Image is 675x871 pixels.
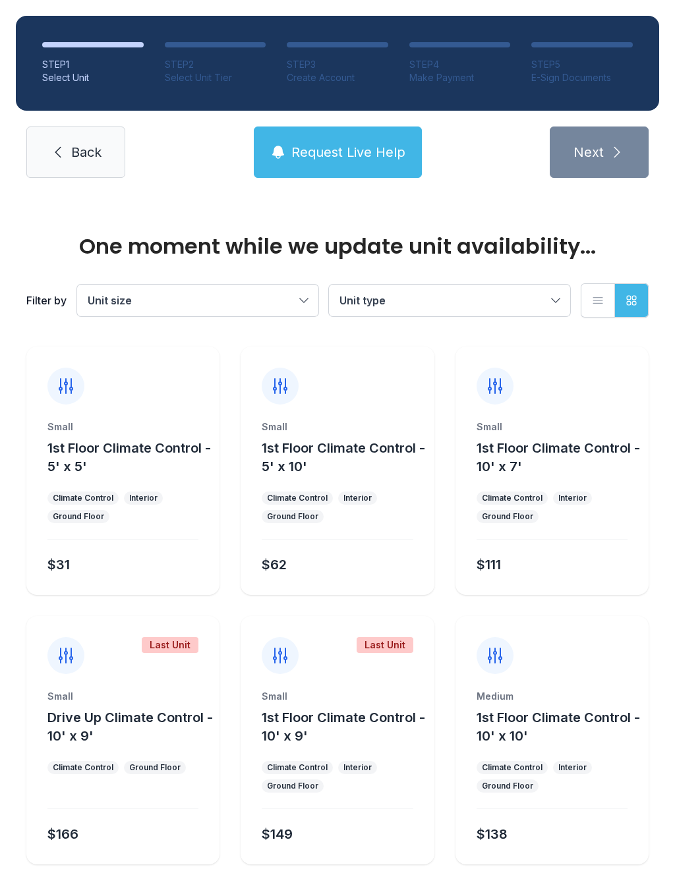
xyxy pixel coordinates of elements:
[262,825,293,843] div: $149
[129,493,158,503] div: Interior
[26,293,67,308] div: Filter by
[357,637,413,653] div: Last Unit
[53,762,113,773] div: Climate Control
[477,555,501,574] div: $111
[47,690,198,703] div: Small
[482,493,543,503] div: Climate Control
[287,58,388,71] div: STEP 3
[482,511,533,522] div: Ground Floor
[287,71,388,84] div: Create Account
[267,493,328,503] div: Climate Control
[262,439,428,476] button: 1st Floor Climate Control - 5' x 10'
[142,637,198,653] div: Last Unit
[47,440,211,474] span: 1st Floor Climate Control - 5' x 5'
[77,285,318,316] button: Unit size
[558,493,587,503] div: Interior
[129,762,181,773] div: Ground Floor
[53,511,104,522] div: Ground Floor
[26,236,649,257] div: One moment while we update unit availability...
[47,420,198,434] div: Small
[88,294,132,307] span: Unit size
[47,825,78,843] div: $166
[339,294,386,307] span: Unit type
[267,781,318,791] div: Ground Floor
[477,825,508,843] div: $138
[42,71,144,84] div: Select Unit
[47,439,214,476] button: 1st Floor Climate Control - 5' x 5'
[477,690,628,703] div: Medium
[558,762,587,773] div: Interior
[267,511,318,522] div: Ground Floor
[267,762,328,773] div: Climate Control
[477,708,643,745] button: 1st Floor Climate Control - 10' x 10'
[262,710,425,744] span: 1st Floor Climate Control - 10' x 9'
[329,285,570,316] button: Unit type
[477,440,640,474] span: 1st Floor Climate Control - 10' x 7'
[47,708,214,745] button: Drive Up Climate Control - 10' x 9'
[165,58,266,71] div: STEP 2
[53,493,113,503] div: Climate Control
[409,58,511,71] div: STEP 4
[482,762,543,773] div: Climate Control
[71,143,102,161] span: Back
[262,440,425,474] span: 1st Floor Climate Control - 5' x 10'
[409,71,511,84] div: Make Payment
[531,58,633,71] div: STEP 5
[291,143,405,161] span: Request Live Help
[531,71,633,84] div: E-Sign Documents
[477,420,628,434] div: Small
[573,143,604,161] span: Next
[477,710,640,744] span: 1st Floor Climate Control - 10' x 10'
[477,439,643,476] button: 1st Floor Climate Control - 10' x 7'
[165,71,266,84] div: Select Unit Tier
[343,493,372,503] div: Interior
[262,555,287,574] div: $62
[262,690,413,703] div: Small
[47,710,213,744] span: Drive Up Climate Control - 10' x 9'
[262,420,413,434] div: Small
[262,708,428,745] button: 1st Floor Climate Control - 10' x 9'
[42,58,144,71] div: STEP 1
[47,555,70,574] div: $31
[343,762,372,773] div: Interior
[482,781,533,791] div: Ground Floor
